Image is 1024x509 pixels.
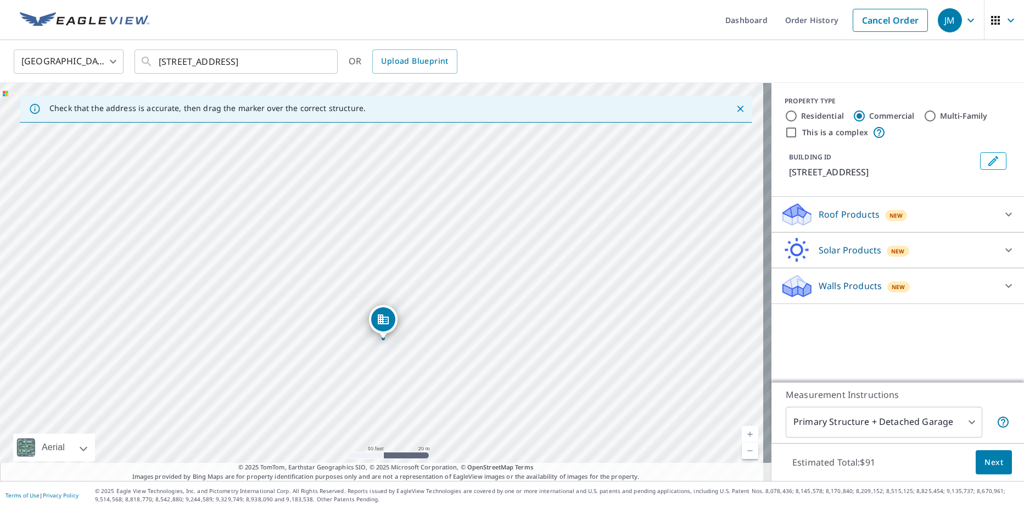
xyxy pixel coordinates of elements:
[786,407,982,438] div: Primary Structure + Detached Garage
[14,46,124,77] div: [GEOGRAPHIC_DATA]
[95,487,1019,504] p: © 2025 Eagle View Technologies, Inc. and Pictometry International Corp. All Rights Reserved. Repo...
[789,152,831,162] p: BUILDING ID
[381,54,448,68] span: Upload Blueprint
[467,463,513,471] a: OpenStreetMap
[892,283,905,291] span: New
[785,96,1011,106] div: PROPERTY TYPE
[940,110,988,121] label: Multi-Family
[733,102,747,116] button: Close
[786,388,1010,401] p: Measurement Instructions
[780,201,1015,228] div: Roof ProductsNew
[889,211,903,220] span: New
[980,152,1006,170] button: Edit building 1
[49,103,366,113] p: Check that the address is accurate, then drag the marker over the correct structure.
[20,12,149,29] img: EV Logo
[819,244,881,257] p: Solar Products
[349,49,457,74] div: OR
[13,434,95,461] div: Aerial
[997,416,1010,429] span: Your report will include the primary structure and a detached garage if one exists.
[801,110,844,121] label: Residential
[159,46,315,77] input: Search by address or latitude-longitude
[369,305,398,339] div: Dropped pin, building 1, Commercial property, 8450 Falls Of Neuse Rd Raleigh, NC 27615
[789,165,976,179] p: [STREET_ADDRESS]
[5,492,79,499] p: |
[802,127,868,138] label: This is a complex
[891,247,905,256] span: New
[515,463,533,471] a: Terms
[780,273,1015,299] div: Walls ProductsNew
[869,110,915,121] label: Commercial
[853,9,928,32] a: Cancel Order
[984,456,1003,469] span: Next
[819,279,882,292] p: Walls Products
[38,434,68,461] div: Aerial
[784,450,884,474] p: Estimated Total: $91
[238,463,533,472] span: © 2025 TomTom, Earthstar Geographics SIO, © 2025 Microsoft Corporation, ©
[780,237,1015,263] div: Solar ProductsNew
[5,491,40,499] a: Terms of Use
[976,450,1012,475] button: Next
[742,442,758,459] a: Current Level 19, Zoom Out
[742,426,758,442] a: Current Level 19, Zoom In
[43,491,79,499] a: Privacy Policy
[372,49,457,74] a: Upload Blueprint
[938,8,962,32] div: JM
[819,208,880,221] p: Roof Products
